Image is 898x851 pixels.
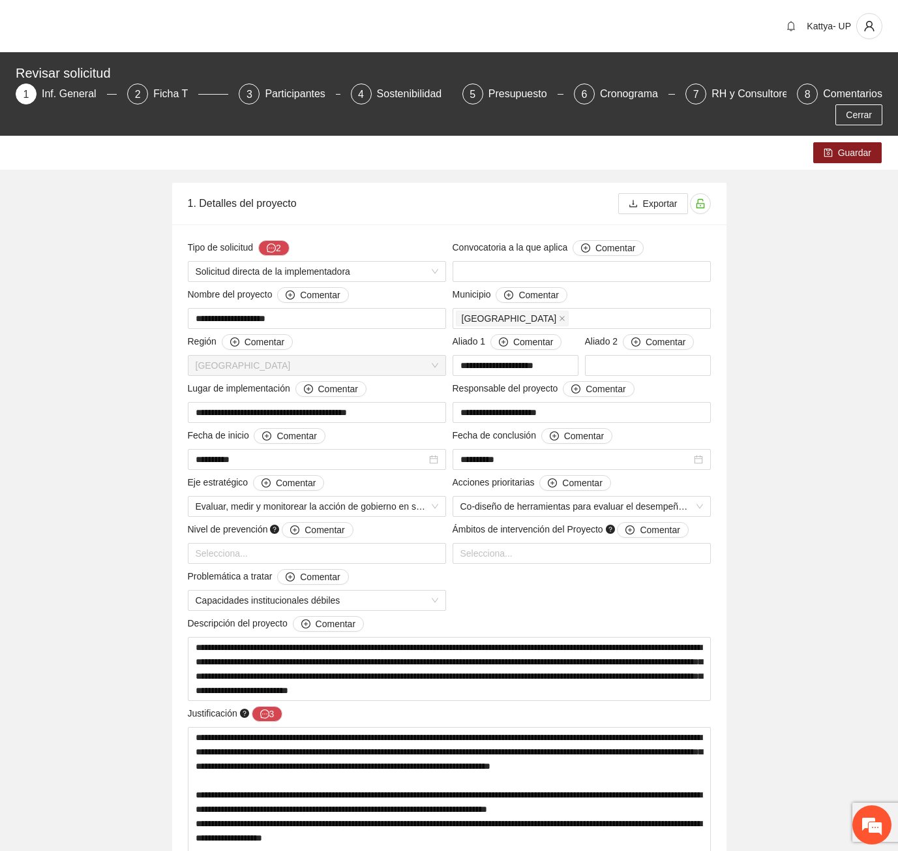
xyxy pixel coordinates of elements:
[188,185,618,222] div: 1. Detalles del proyecto
[595,241,635,255] span: Comentar
[846,108,872,122] span: Cerrar
[631,337,640,348] span: plus-circle
[581,243,590,254] span: plus-circle
[295,381,367,397] button: Lugar de implementación
[781,16,801,37] button: bell
[277,429,316,443] span: Comentar
[276,476,316,490] span: Comentar
[690,193,711,214] button: unlock
[488,84,558,104] div: Presupuesto
[290,525,299,536] span: plus-circle
[823,84,882,104] div: Comentarios
[260,709,269,720] span: message
[564,429,604,443] span: Comentar
[453,240,644,256] span: Convocatoria a la que aplica
[629,199,638,209] span: download
[188,706,283,722] span: Justificación
[691,198,710,209] span: unlock
[293,616,364,632] button: Descripción del proyecto
[606,525,615,534] span: question-circle
[188,381,367,397] span: Lugar de implementación
[462,84,563,104] div: 5Presupuesto
[135,89,141,100] span: 2
[153,84,198,104] div: Ficha T
[196,591,438,610] span: Capacidades institucionales débiles
[824,148,833,159] span: save
[640,523,680,537] span: Comentar
[286,290,295,301] span: plus-circle
[23,89,29,100] span: 1
[188,616,365,632] span: Descripción del proyecto
[574,84,675,104] div: 6Cronograma
[518,288,558,302] span: Comentar
[548,478,557,489] span: plus-circle
[262,431,271,442] span: plus-circle
[282,522,353,538] button: Nivel de prevención question-circle
[262,478,271,489] span: plus-circle
[586,382,625,396] span: Comentar
[316,617,355,631] span: Comentar
[562,476,602,490] span: Comentar
[253,475,324,491] button: Eje estratégico
[625,525,635,536] span: plus-circle
[188,428,325,444] span: Fecha de inicio
[277,569,348,585] button: Problemática a tratar
[277,287,348,303] button: Nombre del proyecto
[196,356,438,375] span: Chihuahua
[270,525,279,534] span: question-circle
[453,475,611,491] span: Acciones prioritarias
[453,522,689,538] span: Ámbitos de intervención del Proyecto
[623,334,694,350] button: Aliado 2
[16,84,117,104] div: 1Inf. General
[453,381,635,397] span: Responsable del proyecto
[711,84,803,104] div: RH y Consultores
[643,196,678,211] span: Exportar
[304,384,313,395] span: plus-circle
[685,84,786,104] div: 7RH y Consultores
[42,84,107,104] div: Inf. General
[835,104,882,125] button: Cerrar
[563,381,634,397] button: Responsable del proyecto
[300,288,340,302] span: Comentar
[377,84,453,104] div: Sostenibilidad
[222,334,293,350] button: Región
[267,243,276,254] span: message
[351,84,452,104] div: 4Sostenibilidad
[617,522,688,538] button: Ámbitos de intervención del Proyecto question-circle
[693,89,699,100] span: 7
[188,522,353,538] span: Nivel de prevención
[240,709,249,718] span: question-circle
[301,619,310,630] span: plus-circle
[188,334,293,350] span: Región
[300,570,340,584] span: Comentar
[573,240,644,256] button: Convocatoria a la que aplica
[265,84,336,104] div: Participantes
[239,84,340,104] div: 3Participantes
[541,428,612,444] button: Fecha de conclusión
[196,262,438,281] span: Solicitud directa de la implementadora
[513,335,553,349] span: Comentar
[550,431,559,442] span: plus-circle
[813,142,882,163] button: saveGuardar
[646,335,685,349] span: Comentar
[797,84,882,104] div: 8Comentarios
[456,311,569,326] span: Chihuahua
[254,428,325,444] button: Fecha de inicio
[252,706,283,722] button: Justificación question-circle
[496,287,567,303] button: Municipio
[247,89,252,100] span: 3
[504,290,513,301] span: plus-circle
[856,13,882,39] button: user
[581,89,587,100] span: 6
[490,334,561,350] button: Aliado 1
[318,382,358,396] span: Comentar
[559,315,565,322] span: close
[258,240,290,256] button: Tipo de solicitud
[188,287,349,303] span: Nombre del proyecto
[188,475,325,491] span: Eje estratégico
[245,335,284,349] span: Comentar
[499,337,508,348] span: plus-circle
[286,572,295,583] span: plus-circle
[453,428,613,444] span: Fecha de conclusión
[618,193,688,214] button: downloadExportar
